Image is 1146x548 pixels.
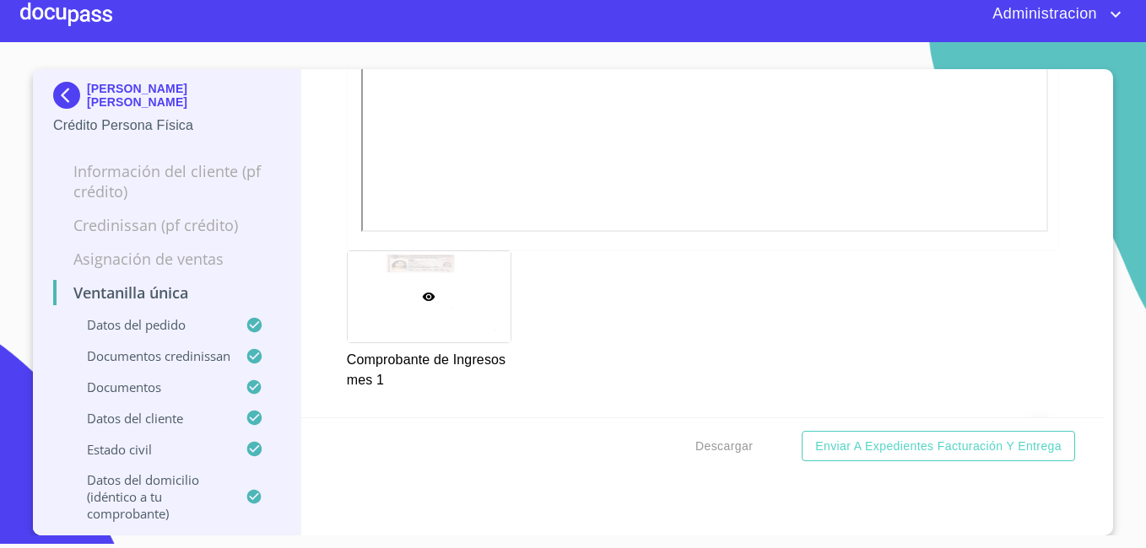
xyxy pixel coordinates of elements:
button: account of current user [980,1,1126,28]
div: [PERSON_NAME] [PERSON_NAME] [53,82,280,116]
span: Descargar [695,436,753,457]
p: Datos del cliente [53,410,246,427]
p: Datos del pedido [53,316,246,333]
p: [PERSON_NAME] [PERSON_NAME] [87,82,280,109]
p: Comprobante de Ingresos mes 1 [347,343,510,390]
p: Credinissan (PF crédito) [53,215,280,235]
p: Documentos [53,379,246,395]
p: Asignación de Ventas [53,249,280,269]
span: Administracion [980,1,1105,28]
span: Enviar a Expedientes Facturación y Entrega [815,436,1062,457]
p: Datos del domicilio (idéntico a tu comprobante) [53,471,246,522]
button: Enviar a Expedientes Facturación y Entrega [802,431,1075,462]
p: Información del cliente (PF crédito) [53,161,280,201]
img: Docupass spot blue [53,82,87,109]
p: Documentos CrediNissan [53,347,246,364]
p: Estado civil [53,441,246,458]
button: Descargar [689,431,759,462]
p: Crédito Persona Física [53,116,280,136]
p: Ventanilla única [53,282,280,303]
